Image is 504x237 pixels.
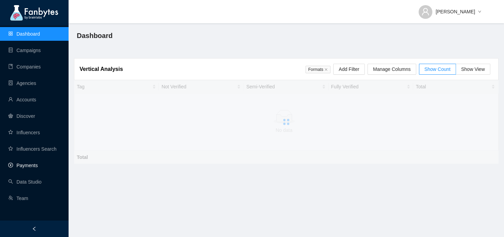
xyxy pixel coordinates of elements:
[8,97,36,102] a: userAccounts
[339,65,359,73] span: Add Filter
[8,48,41,53] a: databaseCampaigns
[8,163,38,168] a: pay-circlePayments
[8,179,41,185] a: searchData Studio
[8,64,41,70] a: bookCompanies
[8,80,36,86] a: containerAgencies
[424,66,451,72] span: Show Count
[8,113,35,119] a: radar-chartDiscover
[80,65,123,73] article: Vertical Analysis
[32,226,37,231] span: left
[77,30,112,41] span: Dashboard
[8,130,40,135] a: starInfluencers
[324,68,328,71] span: close
[461,66,485,72] span: Show View
[478,10,481,14] span: down
[333,64,365,75] button: Add Filter
[373,65,411,73] span: Manage Columns
[8,196,28,201] a: usergroup-addTeam
[305,66,331,73] span: Formats
[436,8,475,15] span: [PERSON_NAME]
[368,64,416,75] button: Manage Columns
[421,8,430,16] span: user
[8,146,57,152] a: starInfluencers Search
[8,31,40,37] a: appstoreDashboard
[413,3,487,14] button: [PERSON_NAME]down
